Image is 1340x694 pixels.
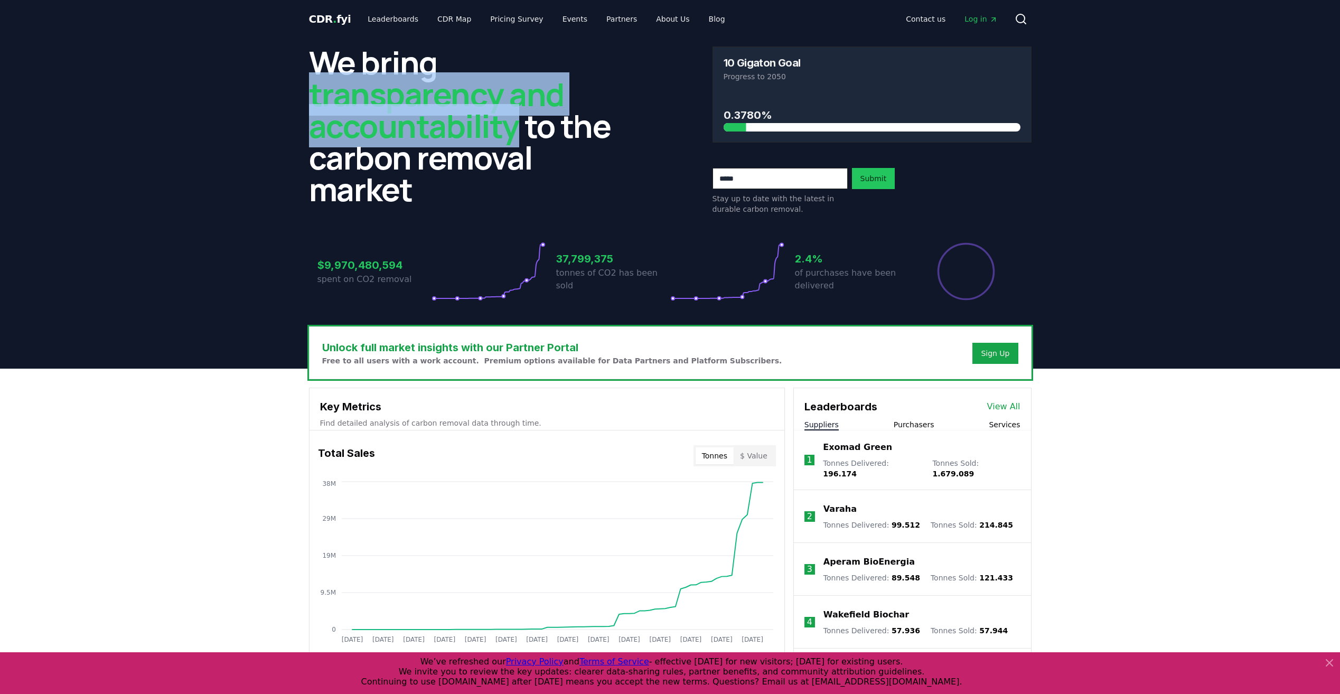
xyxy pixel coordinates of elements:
nav: Main [897,10,1006,29]
a: Pricing Survey [482,10,551,29]
tspan: [DATE] [434,636,455,643]
tspan: [DATE] [649,636,671,643]
p: 1 [807,454,812,466]
p: Progress to 2050 [724,71,1020,82]
h3: $9,970,480,594 [317,257,432,273]
span: 89.548 [892,574,920,582]
p: Tonnes Sold : [931,520,1013,530]
a: Aperam BioEnergia [823,556,915,568]
p: Free to all users with a work account. Premium options available for Data Partners and Platform S... [322,355,782,366]
span: transparency and accountability [309,72,564,147]
h3: Total Sales [318,445,375,466]
p: 3 [807,563,812,576]
span: 214.845 [979,521,1013,529]
tspan: [DATE] [526,636,548,643]
p: Tonnes Sold : [931,625,1008,636]
span: 121.433 [979,574,1013,582]
p: Stay up to date with the latest in durable carbon removal. [713,193,848,214]
tspan: 29M [322,515,336,522]
a: Wakefield Biochar [823,608,909,621]
button: Suppliers [804,419,839,430]
p: Tonnes Sold : [931,573,1013,583]
p: Tonnes Delivered : [823,625,920,636]
p: Find detailed analysis of carbon removal data through time. [320,418,774,428]
tspan: 38M [322,480,336,487]
p: Tonnes Sold : [932,458,1020,479]
button: Sign Up [972,343,1018,364]
span: 196.174 [823,470,857,478]
a: Exomad Green [823,441,892,454]
p: tonnes of CO2 has been sold [556,267,670,292]
tspan: 0 [332,626,336,633]
tspan: [DATE] [403,636,425,643]
a: About Us [648,10,698,29]
button: Purchasers [894,419,934,430]
tspan: [DATE] [711,636,733,643]
a: Sign Up [981,348,1009,359]
tspan: [DATE] [372,636,393,643]
div: Percentage of sales delivered [936,242,996,301]
a: Leaderboards [359,10,427,29]
a: View All [987,400,1020,413]
a: Log in [956,10,1006,29]
tspan: 19M [322,552,336,559]
p: spent on CO2 removal [317,273,432,286]
h3: Leaderboards [804,399,877,415]
p: of purchases have been delivered [795,267,909,292]
tspan: [DATE] [619,636,640,643]
span: Log in [964,14,997,24]
span: 1.679.089 [932,470,974,478]
tspan: [DATE] [742,636,763,643]
tspan: 9.5M [320,589,335,596]
tspan: [DATE] [680,636,701,643]
h3: 2.4% [795,251,909,267]
tspan: [DATE] [341,636,363,643]
h3: Unlock full market insights with our Partner Portal [322,340,782,355]
a: Contact us [897,10,954,29]
h3: 37,799,375 [556,251,670,267]
p: 4 [807,616,812,629]
span: 57.936 [892,626,920,635]
span: 99.512 [892,521,920,529]
h3: 10 Gigaton Goal [724,58,801,68]
span: 57.944 [979,626,1008,635]
a: CDR.fyi [309,12,351,26]
tspan: [DATE] [464,636,486,643]
tspan: [DATE] [557,636,578,643]
span: CDR fyi [309,13,351,25]
a: Blog [700,10,734,29]
span: . [333,13,336,25]
a: CDR Map [429,10,480,29]
p: Tonnes Delivered : [823,573,920,583]
h2: We bring to the carbon removal market [309,46,628,205]
h3: Key Metrics [320,399,774,415]
nav: Main [359,10,733,29]
tspan: [DATE] [587,636,609,643]
button: Services [989,419,1020,430]
p: Tonnes Delivered : [823,458,922,479]
h3: 0.3780% [724,107,1020,123]
a: Partners [598,10,645,29]
tspan: [DATE] [495,636,517,643]
p: 2 [807,510,812,523]
a: Varaha [823,503,857,515]
a: Events [554,10,596,29]
p: Tonnes Delivered : [823,520,920,530]
button: Submit [852,168,895,189]
button: Tonnes [696,447,734,464]
button: $ Value [734,447,774,464]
